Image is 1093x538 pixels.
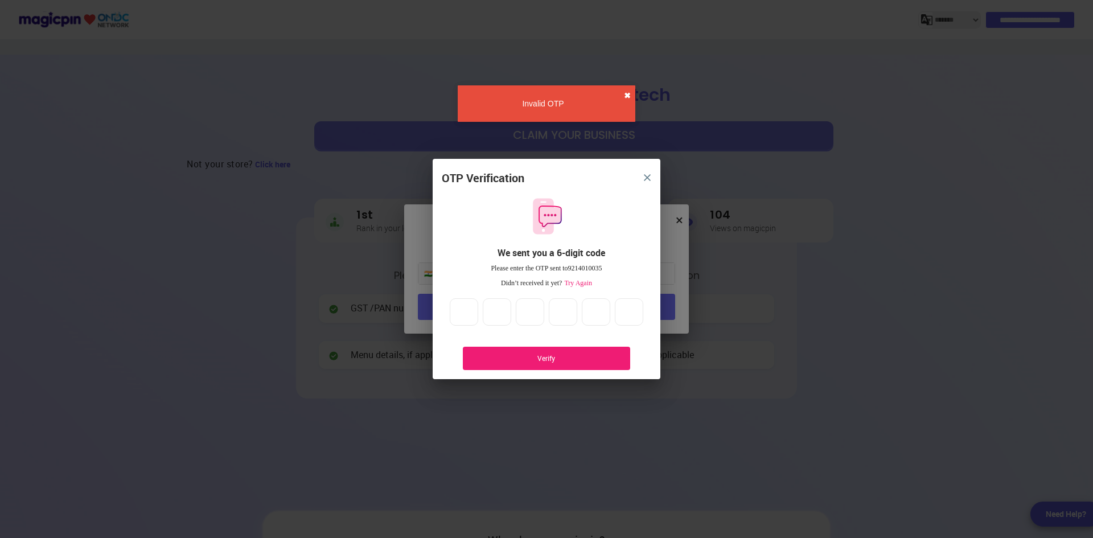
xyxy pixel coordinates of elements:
[562,279,592,287] span: Try Again
[451,247,651,260] div: We sent you a 6-digit code
[637,167,658,188] button: close
[480,354,613,363] div: Verify
[462,98,624,109] div: Invalid OTP
[442,170,524,187] div: OTP Verification
[442,278,651,288] div: Didn’t received it yet?
[624,90,631,101] button: close
[644,174,651,181] img: 8zTxi7IzMsfkYqyYgBgfvSHvmzQA9juT1O3mhMgBDT8p5s20zMZ2JbefE1IEBlkXHwa7wAFxGwdILBLhkAAAAASUVORK5CYII=
[442,264,651,273] div: Please enter the OTP sent to 9214010035
[527,197,566,236] img: otpMessageIcon.11fa9bf9.svg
